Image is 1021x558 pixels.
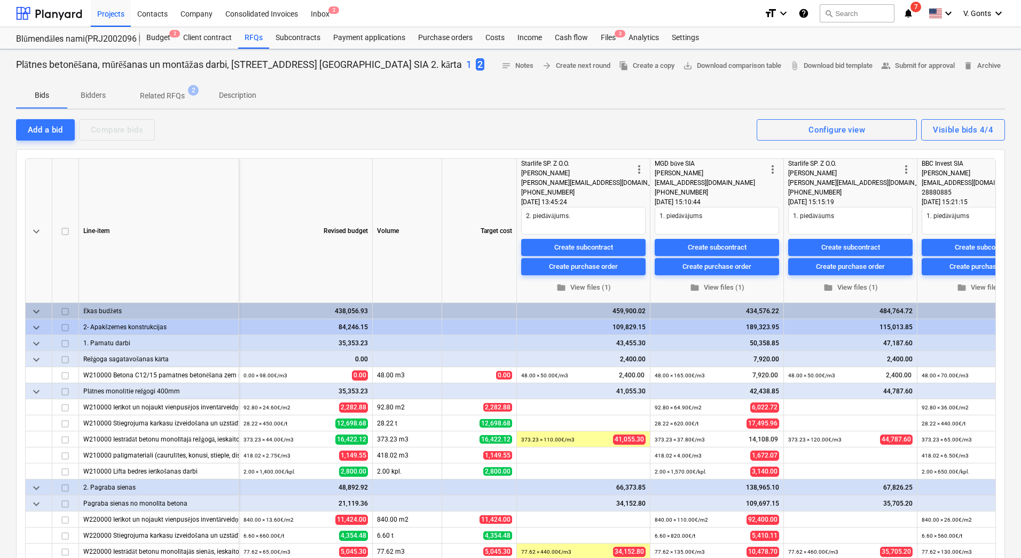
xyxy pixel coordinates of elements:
span: save_alt [683,61,693,71]
span: 2 [476,58,484,71]
div: [DATE] 15:10:44 [655,197,779,207]
small: 418.02 × 2.75€ / m3 [244,453,290,459]
button: Add a bid [16,119,75,141]
div: Add a bid [28,123,63,137]
small: 6.60 × 660.00€ / t [244,533,284,539]
button: Create purchase order [788,258,913,275]
span: 0.00 [352,370,368,381]
div: Plātnes monolītie režģogi 400mm [83,383,234,399]
span: 7 [910,2,921,12]
span: delete [963,61,973,71]
div: [PERSON_NAME] [788,168,900,178]
button: Create next round [538,58,615,74]
i: keyboard_arrow_down [942,7,955,20]
span: Archive [963,60,1001,72]
small: 48.00 × 50.00€ / m3 [788,373,835,378]
div: 84,246.15 [244,319,368,335]
a: Payment applications [327,27,412,49]
div: Target cost [442,159,517,303]
button: View files (1) [788,280,913,296]
div: Create subcontract [955,241,1014,253]
small: 28.22 × 450.00€ / t [244,421,287,427]
button: Submit for approval [877,58,959,74]
div: 438,056.93 [244,303,368,319]
span: keyboard_arrow_down [30,385,43,398]
div: [PHONE_NUMBER] [788,188,900,197]
a: Purchase orders [412,27,479,49]
div: 373.23 m3 [373,431,442,447]
span: 5,045.30 [483,547,512,556]
small: 28.22 × 620.00€ / t [655,421,698,427]
div: 67,826.25 [788,479,913,495]
span: people_alt [881,61,891,71]
span: keyboard_arrow_down [30,225,43,238]
small: 373.23 × 110.00€ / m3 [521,437,575,443]
div: Cash flow [548,27,594,49]
div: Subcontracts [269,27,327,49]
a: RFQs [238,27,269,49]
button: Create purchase order [655,258,779,275]
small: 48.00 × 70.00€ / m3 [922,373,969,378]
div: W220000 Ierīkot un nojaukt vienpusējos inventārveidņus ar balstiem un stiprinājumiem monolīto sie... [83,511,234,527]
button: Create subcontract [521,239,646,256]
span: View files (1) [525,282,641,294]
span: 2,800.00 [339,467,368,477]
small: 48.00 × 165.00€ / m3 [655,373,705,378]
textarea: 1. piedāvājums [655,207,779,235]
div: 34,152.80 [521,495,646,511]
span: file_copy [619,61,629,71]
div: 109,697.15 [655,495,779,511]
span: 34,152.80 [613,547,646,557]
span: Create a copy [619,60,674,72]
div: Create purchase order [682,260,751,273]
div: 7,920.00 [655,351,779,367]
span: 10,478.70 [747,547,779,557]
span: 41,055.30 [613,435,646,445]
a: Client contract [177,27,238,49]
div: Create purchase order [549,260,618,273]
div: 2. Pagraba sienas [83,479,234,495]
span: [EMAIL_ADDRESS][DOMAIN_NAME] [655,179,755,187]
span: 16,422.12 [335,435,368,445]
div: 50,358.85 [655,335,779,351]
div: 6.60 t [373,528,442,544]
span: 1,672.07 [750,451,779,461]
div: Settings [665,27,705,49]
small: 77.62 × 135.00€ / m3 [655,549,705,555]
span: 2 [188,85,199,96]
button: Create purchase order [521,258,646,275]
span: 16,422.12 [480,435,512,444]
span: keyboard_arrow_down [30,305,43,318]
small: 840.00 × 13.60€ / m2 [244,517,294,523]
div: 418.02 m3 [373,447,442,463]
p: Bidders [80,90,106,101]
span: 1,149.55 [339,451,368,461]
small: 2.00 × 650.00€ / kpl. [922,469,969,475]
span: 6,022.72 [750,402,779,413]
i: keyboard_arrow_down [992,7,1005,20]
button: Notes [497,58,538,74]
div: W210000 palīgmateriali (caurulītes, konusi, stieple, distanceri, kokmateriali) [83,447,234,463]
button: Create a copy [615,58,679,74]
div: 66,373.85 [521,479,646,495]
button: Create subcontract [655,239,779,256]
div: 35,353.23 [244,335,368,351]
span: Submit for approval [881,60,955,72]
span: 7,920.00 [751,371,779,380]
span: 11,424.00 [335,515,368,525]
div: 109,829.15 [521,319,646,335]
p: Related RFQs [140,90,185,102]
button: Create subcontract [788,239,913,256]
span: arrow_forward [542,61,552,71]
div: Starlife SP. Z O.O. [521,159,633,168]
button: Configure view [757,119,917,141]
span: 2,282.88 [483,403,512,412]
small: 373.23 × 44.00€ / m3 [244,437,294,443]
div: 44,787.60 [788,383,913,399]
span: 5,045.30 [339,547,368,557]
span: 44,787.60 [880,435,913,445]
div: [DATE] 15:15:19 [788,197,913,207]
span: 4,354.48 [483,531,512,540]
span: keyboard_arrow_down [30,482,43,494]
